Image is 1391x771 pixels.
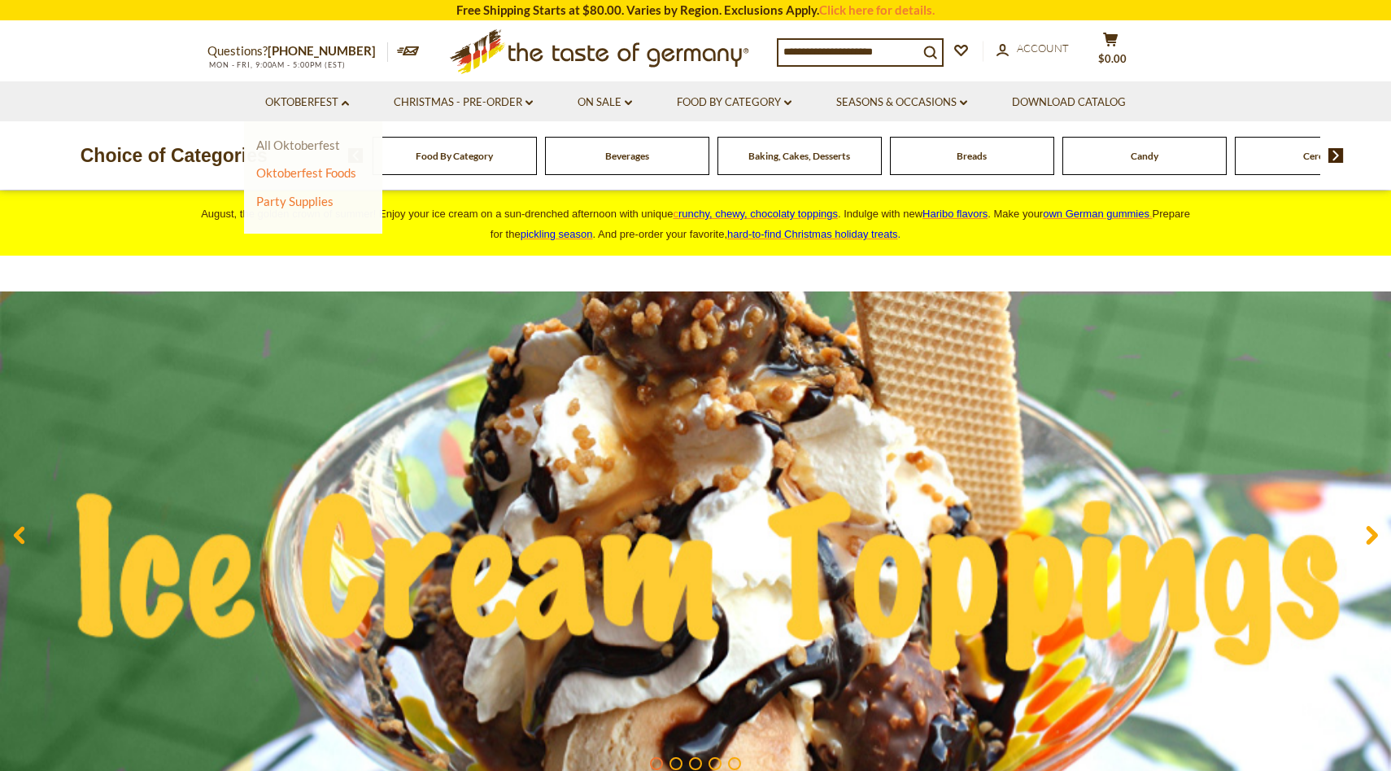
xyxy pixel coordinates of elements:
[748,150,850,162] a: Baking, Cakes, Desserts
[1131,150,1158,162] a: Candy
[207,60,346,69] span: MON - FRI, 9:00AM - 5:00PM (EST)
[922,208,988,220] a: Haribo flavors
[605,150,649,162] a: Beverages
[256,165,356,180] a: Oktoberfest Foods
[256,194,334,208] a: Party Supplies
[1086,32,1135,72] button: $0.00
[1303,150,1331,162] a: Cereal
[268,43,376,58] a: [PHONE_NUMBER]
[673,208,838,220] a: crunchy, chewy, chocolaty toppings
[265,94,349,112] a: Oktoberfest
[521,228,593,240] a: pickling season
[1098,52,1127,65] span: $0.00
[996,40,1069,58] a: Account
[836,94,967,112] a: Seasons & Occasions
[201,208,1190,240] span: August, the golden crown of summer! Enjoy your ice cream on a sun-drenched afternoon with unique ...
[819,2,935,17] a: Click here for details.
[727,228,900,240] span: .
[957,150,987,162] a: Breads
[416,150,493,162] a: Food By Category
[727,228,898,240] a: hard-to-find Christmas holiday treats
[1012,94,1126,112] a: Download Catalog
[256,138,340,152] a: All Oktoberfest
[394,94,533,112] a: Christmas - PRE-ORDER
[1328,148,1344,163] img: next arrow
[207,41,388,62] p: Questions?
[1043,208,1152,220] a: own German gummies.
[677,94,791,112] a: Food By Category
[578,94,632,112] a: On Sale
[1017,42,1069,55] span: Account
[1043,208,1149,220] span: own German gummies
[678,208,838,220] span: runchy, chewy, chocolaty toppings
